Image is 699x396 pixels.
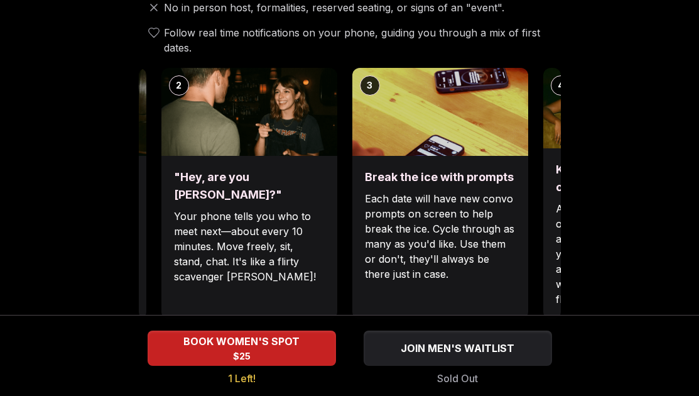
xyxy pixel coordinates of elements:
p: Each date will have new convo prompts on screen to help break the ice. Cycle through as many as y... [365,191,516,282]
span: 1 Left! [228,371,256,386]
h3: Break the ice with prompts [365,168,516,186]
span: BOOK WOMEN'S SPOT [181,334,302,349]
span: Sold Out [437,371,478,386]
button: JOIN MEN'S WAITLIST - Sold Out [364,331,552,366]
div: 3 [360,75,380,96]
h3: "Hey, are you [PERSON_NAME]?" [174,168,325,204]
p: Your phone tells you who to meet next—about every 10 minutes. Move freely, sit, stand, chat. It's... [174,209,325,284]
img: Break the ice with prompts [352,68,528,156]
span: JOIN MEN'S WAITLIST [398,341,517,356]
button: BOOK WOMEN'S SPOT - 1 Left! [148,331,336,366]
div: 2 [169,75,189,96]
span: $25 [233,350,251,363]
div: 4 [551,75,571,96]
img: "Hey, are you Max?" [161,68,337,156]
span: Follow real time notifications on your phone, guiding you through a mix of first dates. [164,25,556,55]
